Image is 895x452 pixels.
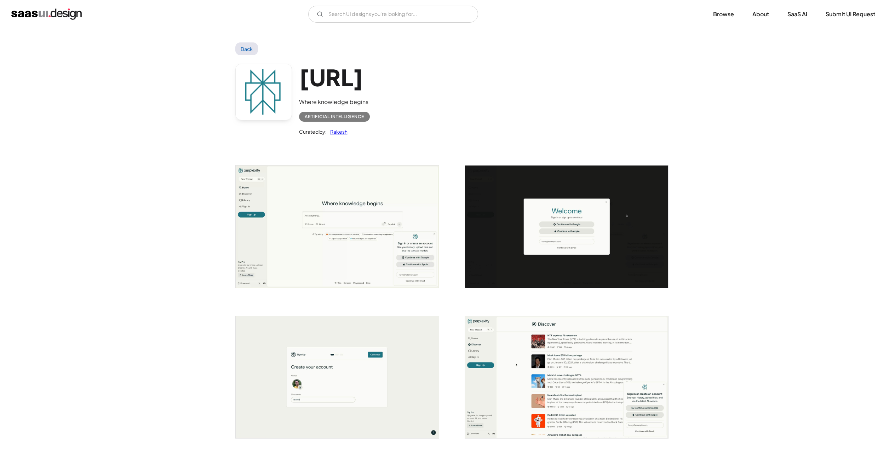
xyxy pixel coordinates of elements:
[235,42,258,55] a: Back
[305,112,364,121] div: Artificial Intelligence
[744,6,778,22] a: About
[465,166,668,288] img: 65b9d3bd40d97bb4e9ee2fbe_perplexity%20sign%20in.jpg
[327,127,348,136] a: Rakesh
[11,8,82,20] a: home
[465,316,668,438] a: open lightbox
[308,6,478,23] input: Search UI designs you're looking for...
[705,6,742,22] a: Browse
[308,6,478,23] form: Email Form
[299,98,370,106] div: Where knowledge begins
[236,166,439,288] a: open lightbox
[236,166,439,288] img: 65b9d3bdf19451c686cb9749_perplexity%20home%20page.jpg
[465,166,668,288] a: open lightbox
[465,316,668,438] img: 65b9d3bd16eb768193607cb9_perplexity%20discover.jpg
[299,64,370,91] h1: [URL]
[299,127,327,136] div: Curated by:
[236,316,439,438] img: 65b9d3bdca197f45ab2674aa_perplexity%20create%20account.jpg
[817,6,884,22] a: Submit UI Request
[236,316,439,438] a: open lightbox
[779,6,816,22] a: SaaS Ai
